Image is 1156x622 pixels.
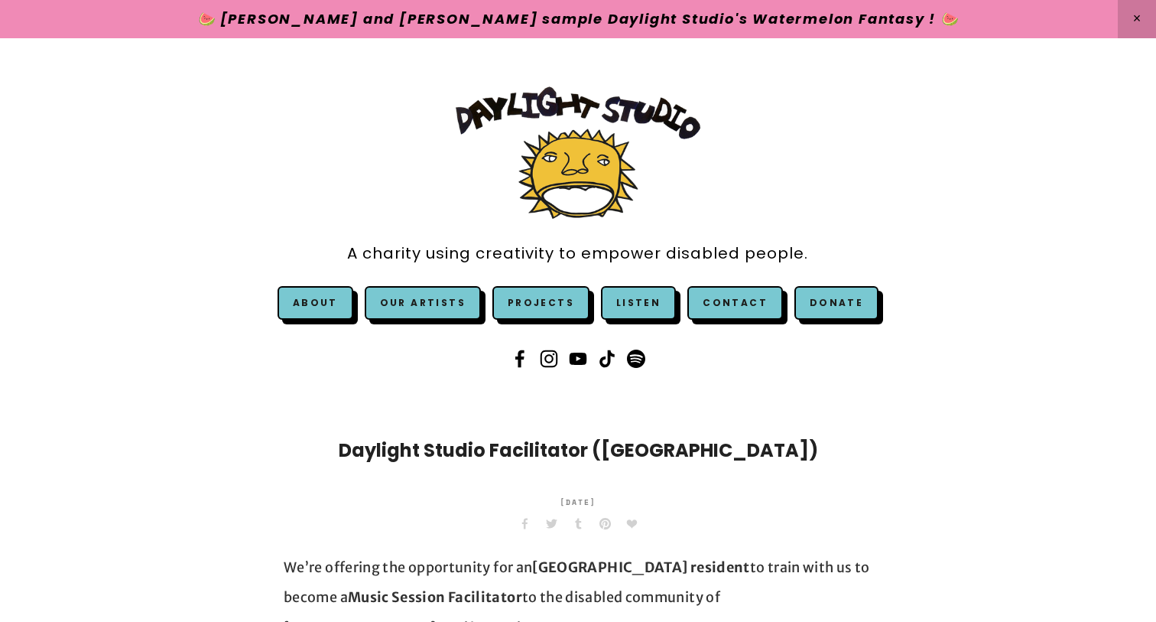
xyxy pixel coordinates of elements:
time: [DATE] [560,487,596,518]
a: About [293,296,338,309]
a: Donate [794,286,878,320]
a: Our Artists [365,286,481,320]
a: Listen [616,296,661,309]
a: Contact [687,286,783,320]
strong: Music Session Facilitator [348,588,522,606]
a: A charity using creativity to empower disabled people. [347,236,808,271]
strong: [GEOGRAPHIC_DATA] resident [532,558,749,576]
a: Projects [492,286,589,320]
h1: Daylight Studio Facilitator ([GEOGRAPHIC_DATA]) [284,437,872,464]
img: Daylight Studio [456,86,700,219]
